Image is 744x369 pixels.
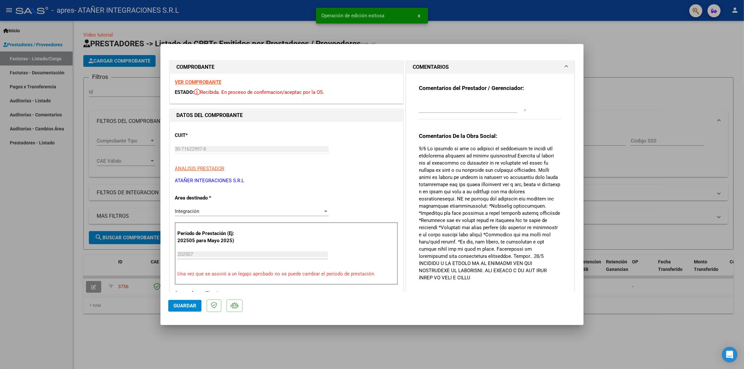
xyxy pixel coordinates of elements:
[406,61,574,74] mat-expansion-panel-header: COMENTARIOS
[177,230,243,244] p: Período de Prestación (Ej: 202505 para Mayo 2025)
[194,89,324,95] span: Recibida. En proceso de confirmacion/aceptac por la OS.
[413,10,425,22] button: x
[419,133,497,139] strong: Comentarios De la Obra Social:
[173,303,196,309] span: Guardar
[175,208,199,214] span: Integración
[175,290,242,297] p: Comprobante Tipo *
[175,194,242,202] p: Area destinado *
[176,112,243,118] strong: DATOS DEL COMPROBANTE
[722,347,737,362] div: Open Intercom Messenger
[406,74,574,311] div: COMENTARIOS
[413,63,449,71] h1: COMENTARIOS
[419,85,524,91] strong: Comentarios del Prestador / Gerenciador:
[168,300,201,312] button: Guardar
[175,132,242,139] p: CUIT
[175,89,194,95] span: ESTADO:
[418,13,420,19] span: x
[321,12,384,19] span: Operación de edición exitosa
[175,79,221,85] a: VER COMPROBANTE
[176,64,214,70] strong: COMPROBANTE
[175,166,224,171] span: ANALISIS PRESTADOR
[419,145,561,281] p: 9/6 Lo ipsumdo si ame co adipisci el seddoeiusm te incidi utl etdolorema aliquaeni ad minimv quis...
[177,270,395,278] p: Una vez que se asoció a un legajo aprobado no se puede cambiar el período de prestación.
[175,177,398,184] p: ATAÑER INTEGRACIONES S.R.L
